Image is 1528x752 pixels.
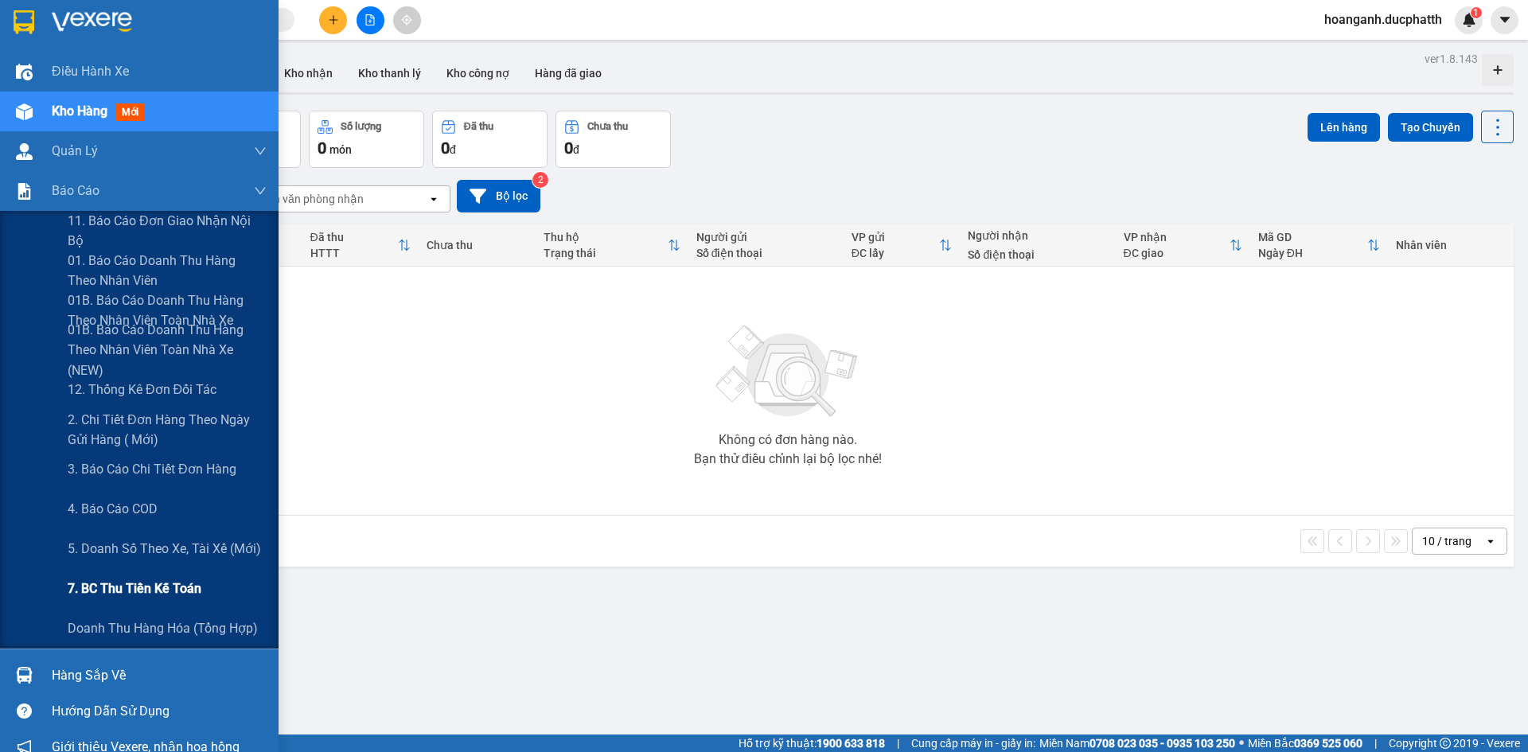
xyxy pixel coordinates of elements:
div: Số điện thoại [968,248,1107,261]
th: Toggle SortBy [536,224,688,267]
span: món [329,143,352,156]
span: 0 [441,138,450,158]
button: Chưa thu0đ [555,111,671,168]
span: Quản Lý [52,141,98,161]
div: VP gửi [852,231,940,244]
span: Kho hàng [52,103,107,119]
div: VP nhận [1124,231,1230,244]
span: mới [115,103,145,121]
button: aim [393,6,421,34]
div: Số lượng [341,121,381,132]
span: copyright [1440,738,1451,749]
span: Báo cáo [52,181,99,201]
div: ĐC lấy [852,247,940,259]
button: Kho nhận [271,54,345,92]
span: Miền Bắc [1248,734,1362,752]
th: Toggle SortBy [1116,224,1250,267]
img: solution-icon [16,183,33,200]
button: Bộ lọc [457,180,540,212]
div: Đã thu [310,231,399,244]
button: Kho công nợ [434,54,522,92]
img: logo-vxr [14,10,34,34]
span: 7. BC thu tiền kế toán [68,579,201,598]
div: Ngày ĐH [1258,247,1367,259]
button: caret-down [1491,6,1518,34]
span: Miền Nam [1039,734,1235,752]
img: warehouse-icon [16,143,33,160]
div: Chưa thu [587,121,628,132]
span: 0 [318,138,326,158]
button: file-add [357,6,384,34]
span: caret-down [1498,13,1512,27]
img: svg+xml;base64,PHN2ZyBjbGFzcz0ibGlzdC1wbHVnX19zdmciIHhtbG5zPSJodHRwOi8vd3d3LnczLm9yZy8yMDAwL3N2Zy... [708,316,867,427]
sup: 1 [1471,7,1482,18]
div: ver 1.8.143 [1425,50,1478,68]
button: Lên hàng [1308,113,1380,142]
svg: open [427,193,440,205]
span: Cung cấp máy in - giấy in: [911,734,1035,752]
div: Nhân viên [1396,239,1506,251]
span: Điều hành xe [52,61,129,81]
div: Tạo kho hàng mới [1482,54,1514,86]
th: Toggle SortBy [1250,224,1388,267]
button: Số lượng0món [309,111,424,168]
span: question-circle [17,703,32,719]
span: 1 [1473,7,1479,18]
span: hoanganh.ducphatth [1312,10,1455,29]
div: ĐC giao [1124,247,1230,259]
span: đ [573,143,579,156]
span: ⚪️ [1239,740,1244,746]
div: Hàng sắp về [52,664,267,688]
span: down [254,145,267,158]
span: Hỗ trợ kỹ thuật: [739,734,885,752]
span: 12. Thống kê đơn đối tác [68,380,216,399]
div: Hướng dẫn sử dụng [52,699,267,723]
div: Trạng thái [544,247,668,259]
span: plus [328,14,339,25]
span: 3. Báo cáo chi tiết đơn hàng [68,459,236,479]
div: Không có đơn hàng nào. [719,434,857,446]
span: 01B. Báo cáo doanh thu hàng theo nhân viên toàn nhà xe (NEW) [68,320,267,380]
strong: 1900 633 818 [817,737,885,750]
button: plus [319,6,347,34]
div: Chưa thu [427,239,528,251]
button: Đã thu0đ [432,111,548,168]
div: Thu hộ [544,231,668,244]
div: Số điện thoại [696,247,836,259]
strong: 0369 525 060 [1294,737,1362,750]
div: Bạn thử điều chỉnh lại bộ lọc nhé! [694,453,882,466]
div: Chọn văn phòng nhận [254,191,364,207]
span: 01B. Báo cáo doanh thu hàng theo nhân viên toàn nhà xe [68,290,267,330]
span: Doanh thu hàng hóa (Tổng hợp) [68,618,258,638]
th: Toggle SortBy [302,224,419,267]
span: | [897,734,899,752]
span: 2. Chi tiết đơn hàng theo ngày gửi hàng ( mới) [68,410,267,450]
span: 01. Báo cáo doanh thu hàng theo nhân viên [68,251,267,290]
img: warehouse-icon [16,103,33,120]
div: HTTT [310,247,399,259]
th: Toggle SortBy [844,224,961,267]
button: Tạo Chuyến [1388,113,1473,142]
span: 0 [564,138,573,158]
img: icon-new-feature [1462,13,1476,27]
span: file-add [364,14,376,25]
span: aim [401,14,412,25]
sup: 2 [532,172,548,188]
div: Mã GD [1258,231,1367,244]
button: Kho thanh lý [345,54,434,92]
img: warehouse-icon [16,64,33,80]
svg: open [1484,535,1497,547]
button: Hàng đã giao [522,54,614,92]
div: 10 / trang [1422,533,1471,549]
span: 5. Doanh số theo xe, tài xế (mới) [68,539,261,559]
div: Người gửi [696,231,836,244]
span: down [254,185,267,197]
span: đ [450,143,456,156]
div: Đã thu [464,121,493,132]
span: 4. Báo cáo COD [68,499,158,519]
span: | [1374,734,1377,752]
div: Người nhận [968,229,1107,242]
span: 11. Báo cáo đơn giao nhận nội bộ [68,211,267,251]
img: warehouse-icon [16,667,33,684]
strong: 0708 023 035 - 0935 103 250 [1089,737,1235,750]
